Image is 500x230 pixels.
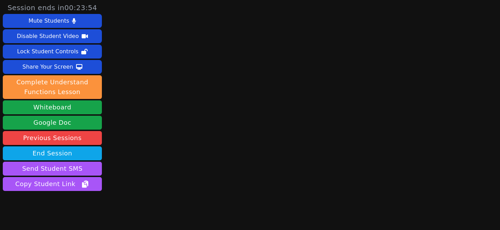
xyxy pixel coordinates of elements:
button: Share Your Screen [3,60,102,74]
div: Disable Student Video [17,31,79,42]
time: 00:23:54 [65,3,97,12]
span: Copy Student Link [15,179,89,189]
span: Session ends in [8,3,97,13]
button: Complete Understand Functions Lesson [3,75,102,99]
button: Disable Student Video [3,29,102,43]
button: Mute Students [3,14,102,28]
button: Whiteboard [3,100,102,114]
div: Share Your Screen [22,61,73,72]
button: End Session [3,146,102,160]
button: Lock Student Controls [3,45,102,59]
div: Lock Student Controls [17,46,79,57]
button: Send Student SMS [3,162,102,176]
a: Previous Sessions [3,131,102,145]
div: Mute Students [29,15,69,26]
a: Google Doc [3,116,102,130]
button: Copy Student Link [3,177,102,191]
